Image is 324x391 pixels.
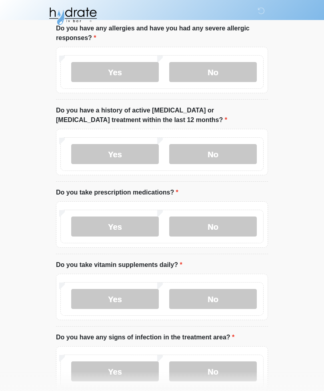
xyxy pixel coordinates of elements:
[56,106,268,125] label: Do you have a history of active [MEDICAL_DATA] or [MEDICAL_DATA] treatment within the last 12 mon...
[169,144,257,164] label: No
[169,62,257,82] label: No
[169,361,257,381] label: No
[169,289,257,309] label: No
[56,188,178,197] label: Do you take prescription medications?
[71,289,159,309] label: Yes
[56,24,268,43] label: Do you have any allergies and have you had any severe allergic responses?
[56,333,234,342] label: Do you have any signs of infection in the treatment area?
[169,217,257,237] label: No
[71,144,159,164] label: Yes
[71,361,159,381] label: Yes
[71,217,159,237] label: Yes
[48,6,98,26] img: Hydrate IV Bar - Fort Collins Logo
[56,260,182,270] label: Do you take vitamin supplements daily?
[71,62,159,82] label: Yes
